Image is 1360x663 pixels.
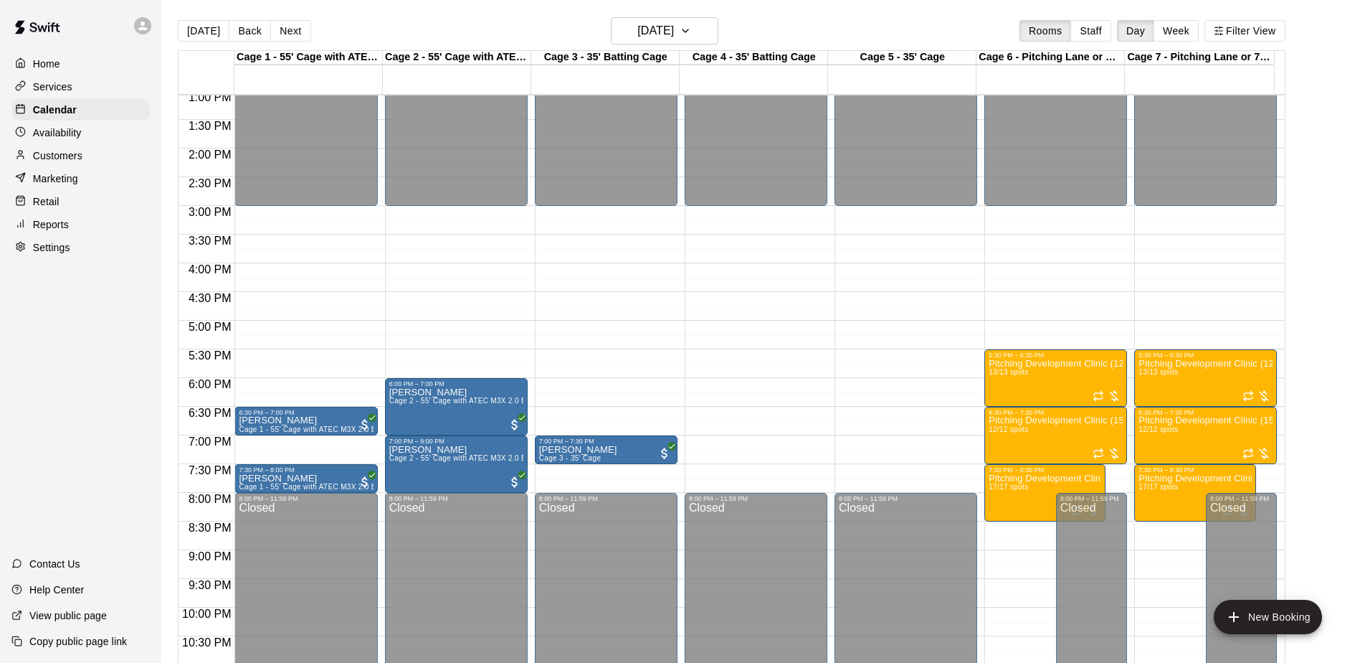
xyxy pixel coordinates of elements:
p: Home [33,57,60,71]
p: Retail [33,194,60,209]
a: Retail [11,191,150,212]
span: Recurring event [1093,390,1104,402]
p: Customers [33,149,82,163]
span: 12/12 spots filled [989,425,1028,433]
p: Availability [33,126,82,140]
button: Staff [1070,20,1111,42]
span: All customers have paid [358,475,372,489]
div: 6:30 PM – 7:30 PM: Pitching Development Clinic (15u-18u) [1134,407,1277,464]
button: Rooms [1019,20,1071,42]
div: Cage 3 - 35' Batting Cage [531,51,680,65]
span: Cage 3 - 35' Cage [539,454,601,462]
div: 5:30 PM – 6:30 PM [1138,352,1273,359]
div: 7:30 PM – 8:30 PM: Pitching Development Clinic (All Ages) [1134,464,1255,522]
span: 1:00 PM [185,91,235,103]
span: 2:30 PM [185,177,235,189]
a: Calendar [11,99,150,121]
p: Calendar [33,103,77,117]
span: 3:30 PM [185,235,235,247]
a: Settings [11,237,150,258]
button: Filter View [1204,20,1285,42]
span: 3:00 PM [185,206,235,218]
span: Cage 1 - 55' Cage with ATEC M3X 2.0 Baseball Pitching Machine with Auto Feeder [239,483,520,491]
button: Next [270,20,310,42]
span: 4:30 PM [185,292,235,304]
h6: [DATE] [637,21,674,41]
button: Back [229,20,271,42]
a: Services [11,76,150,98]
div: 8:00 PM – 11:59 PM [839,495,973,502]
div: 8:00 PM – 11:59 PM [1210,495,1273,502]
p: Marketing [33,171,78,186]
div: 7:30 PM – 8:30 PM: Pitching Development Clinic (All Ages) [984,464,1105,522]
button: add [1214,600,1322,634]
button: Day [1117,20,1154,42]
div: 6:30 PM – 7:30 PM: Pitching Development Clinic (15u-18u) [984,407,1127,464]
span: Recurring event [1242,448,1254,459]
div: 5:30 PM – 6:30 PM [989,352,1123,359]
span: 6:30 PM [185,407,235,419]
div: 5:30 PM – 6:30 PM: Pitching Development Clinic (12u-14u) 5:30-6:30 [1134,349,1277,407]
span: 17/17 spots filled [989,483,1028,491]
p: Help Center [29,583,84,597]
div: Availability [11,122,150,144]
div: 8:00 PM – 11:59 PM [389,495,523,502]
div: 5:30 PM – 6:30 PM: Pitching Development Clinic (12u-14u) 5:30-6:30 [984,349,1127,407]
div: 7:30 PM – 8:00 PM [239,466,373,474]
div: Cage 6 - Pitching Lane or Hitting (35' Cage) [976,51,1125,65]
span: 10:00 PM [179,608,234,620]
p: View public page [29,608,107,623]
div: 6:30 PM – 7:30 PM [1138,409,1273,416]
div: 6:00 PM – 7:00 PM: Jon Zeimet [385,378,528,436]
div: 7:00 PM – 7:30 PM [539,438,673,445]
div: 6:00 PM – 7:00 PM [389,380,523,387]
span: 13/13 spots filled [1138,368,1178,376]
span: 8:00 PM [185,493,235,505]
div: Cage 2 - 55' Cage with ATEC M3X 2.0 Baseball Pitching Machine [383,51,531,65]
div: 6:30 PM – 7:00 PM: Gordon Parker [234,407,377,436]
span: Recurring event [1093,448,1104,459]
div: Cage 7 - Pitching Lane or 70' Cage for live at-bats [1125,51,1273,65]
p: Copy public page link [29,634,127,649]
div: Cage 5 - 35' Cage [828,51,976,65]
div: 6:30 PM – 7:00 PM [239,409,373,416]
span: Cage 2 - 55' Cage with ATEC M3X 2.0 Baseball Pitching Machine and ATEC M1J Softball Pitching Mach... [389,397,832,405]
span: 9:30 PM [185,579,235,591]
span: 7:30 PM [185,464,235,476]
button: [DATE] [178,20,229,42]
span: Cage 1 - 55' Cage with ATEC M3X 2.0 Baseball Pitching Machine with Auto Feeder [239,425,520,433]
div: Cage 1 - 55' Cage with ATEC M3X 2.0 Baseball Pitching Machine [234,51,383,65]
p: Services [33,80,72,94]
div: 7:30 PM – 8:30 PM [1138,466,1251,474]
div: 7:00 PM – 7:30 PM: Warren Isenhower [535,436,677,464]
div: 8:00 PM – 11:59 PM [239,495,373,502]
span: Recurring event [1242,390,1254,402]
span: 5:00 PM [185,321,235,333]
span: 5:30 PM [185,349,235,362]
a: Home [11,53,150,75]
span: 1:30 PM [185,120,235,132]
span: 2:00 PM [185,149,235,161]
div: 8:00 PM – 11:59 PM [1060,495,1123,502]
span: 9:00 PM [185,550,235,563]
span: All customers have paid [508,418,522,432]
a: Marketing [11,168,150,189]
div: 7:30 PM – 8:30 PM [989,466,1101,474]
a: Customers [11,145,150,166]
div: 7:00 PM – 8:00 PM: Jon Zeimet [385,436,528,493]
span: 17/17 spots filled [1138,483,1178,491]
p: Contact Us [29,557,80,571]
span: 13/13 spots filled [989,368,1028,376]
span: All customers have paid [358,418,372,432]
span: 6:00 PM [185,378,235,390]
div: 8:00 PM – 11:59 PM [689,495,823,502]
span: 12/12 spots filled [1138,425,1178,433]
div: 6:30 PM – 7:30 PM [989,409,1123,416]
p: Settings [33,240,70,255]
span: 4:00 PM [185,263,235,276]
